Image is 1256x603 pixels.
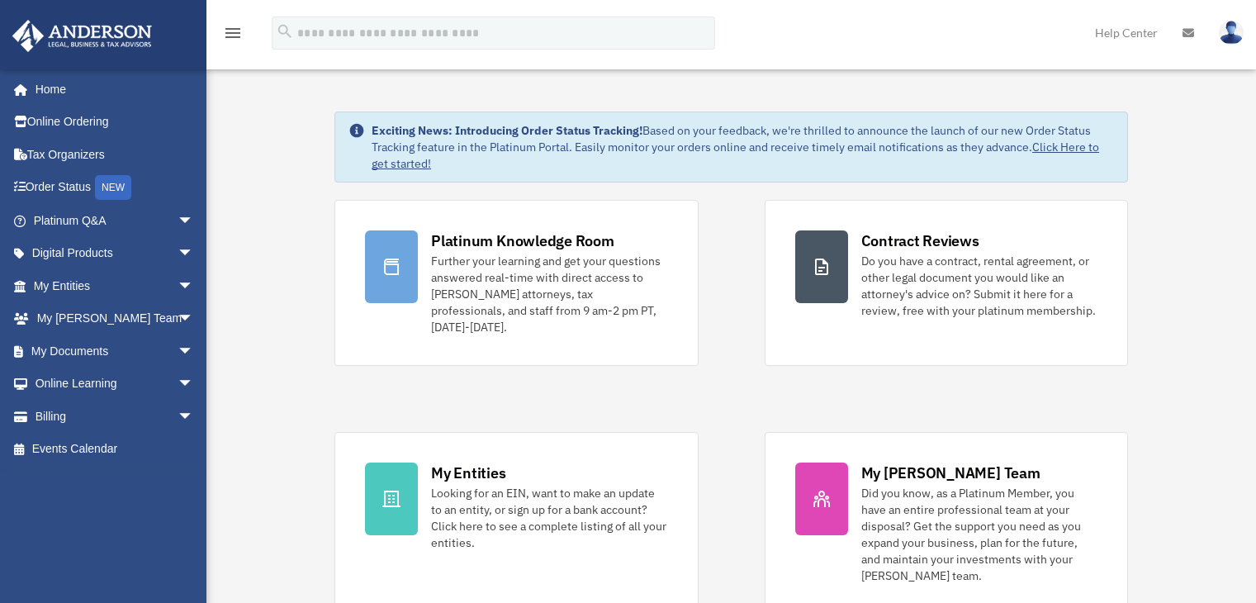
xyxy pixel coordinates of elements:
a: Tax Organizers [12,138,219,171]
div: Platinum Knowledge Room [431,230,614,251]
div: Contract Reviews [861,230,979,251]
i: menu [223,23,243,43]
div: My Entities [431,463,505,483]
strong: Exciting News: Introducing Order Status Tracking! [372,123,642,138]
span: arrow_drop_down [178,335,211,368]
div: My [PERSON_NAME] Team [861,463,1040,483]
span: arrow_drop_down [178,368,211,401]
a: Home [12,73,211,106]
a: Click Here to get started! [372,140,1099,171]
div: Do you have a contract, rental agreement, or other legal document you would like an attorney's ad... [861,253,1097,319]
a: Billingarrow_drop_down [12,400,219,433]
i: search [276,22,294,40]
div: Looking for an EIN, want to make an update to an entity, or sign up for a bank account? Click her... [431,485,667,551]
div: Based on your feedback, we're thrilled to announce the launch of our new Order Status Tracking fe... [372,122,1114,172]
div: NEW [95,175,131,200]
a: My [PERSON_NAME] Teamarrow_drop_down [12,302,219,335]
div: Did you know, as a Platinum Member, you have an entire professional team at your disposal? Get th... [861,485,1097,584]
span: arrow_drop_down [178,302,211,336]
a: menu [223,29,243,43]
a: Online Learningarrow_drop_down [12,368,219,401]
img: User Pic [1219,21,1244,45]
a: Contract Reviews Do you have a contract, rental agreement, or other legal document you would like... [765,200,1128,366]
span: arrow_drop_down [178,269,211,303]
span: arrow_drop_down [178,400,211,434]
a: Platinum Q&Aarrow_drop_down [12,204,219,237]
a: My Entitiesarrow_drop_down [12,269,219,302]
a: My Documentsarrow_drop_down [12,335,219,368]
span: arrow_drop_down [178,204,211,238]
a: Events Calendar [12,433,219,466]
a: Digital Productsarrow_drop_down [12,237,219,270]
a: Order StatusNEW [12,171,219,205]
img: Anderson Advisors Platinum Portal [7,20,157,52]
a: Platinum Knowledge Room Further your learning and get your questions answered real-time with dire... [334,200,698,366]
div: Further your learning and get your questions answered real-time with direct access to [PERSON_NAM... [431,253,667,335]
span: arrow_drop_down [178,237,211,271]
a: Online Ordering [12,106,219,139]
